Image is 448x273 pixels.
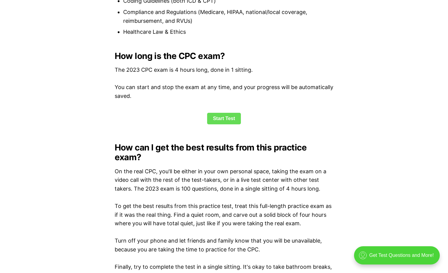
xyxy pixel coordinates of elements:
p: On the real CPC, you'll be either in your own personal space, taking the exam on a video call wit... [115,167,334,193]
iframe: portal-trigger [349,243,448,273]
h2: How long is the CPC exam? [115,51,334,61]
p: To get the best results from this practice test, treat this full-length practice exam as if it wa... [115,202,334,228]
p: You can start and stop the exam at any time, and your progress will be automatically saved. [115,83,334,101]
li: Compliance and Regulations (Medicare, HIPAA, national/local coverage, reimbursement, and RVUs) [123,8,334,26]
a: Start Test [207,113,241,124]
p: Turn off your phone and let friends and family know that you will be unavailable, because you are... [115,237,334,254]
p: The 2023 CPC exam is 4 hours long, done in 1 sitting. [115,66,334,74]
h2: How can I get the best results from this practice exam? [115,143,334,162]
li: Healthcare Law & Ethics [123,28,334,36]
